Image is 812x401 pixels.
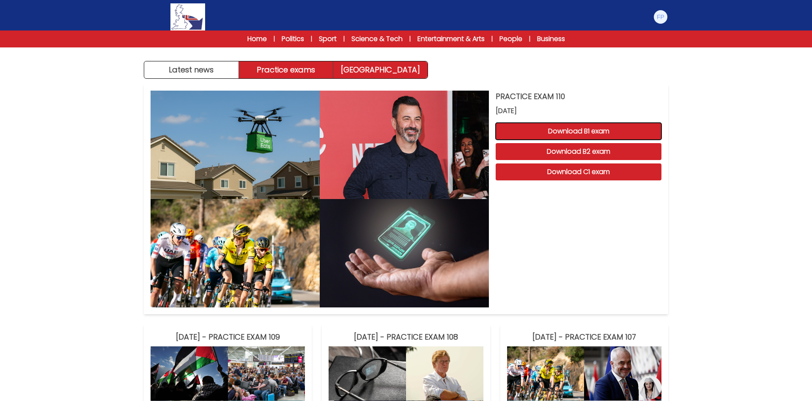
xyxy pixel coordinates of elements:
span: | [491,35,493,43]
span: | [311,35,312,43]
h3: [DATE] - PRACTICE EXAM 109 [151,331,305,343]
span: | [274,35,275,43]
span: | [409,35,411,43]
img: PRACTICE EXAM 109 [228,346,305,401]
h3: [DATE] - PRACTICE EXAM 107 [507,331,661,343]
img: PRACTICE EXAM 109 [151,346,228,401]
button: Practice exams [239,61,334,78]
a: Sport [319,34,337,44]
h3: [DATE] - PRACTICE EXAM 108 [329,331,483,343]
a: [GEOGRAPHIC_DATA] [333,61,428,78]
span: | [343,35,345,43]
img: PRACTICE EXAM 107 [584,346,661,401]
img: PRACTICE EXAM 108 [406,346,483,401]
a: Logo [144,3,232,30]
a: Science & Tech [351,34,403,44]
h3: PRACTICE EXAM 110 [496,91,661,102]
button: Download C1 exam [496,163,661,180]
a: Entertainment & Arts [417,34,485,44]
button: Download B1 exam [496,123,661,140]
button: Latest news [144,61,239,78]
a: Business [537,34,565,44]
img: Logo [170,3,205,30]
img: Frank Puca [654,10,667,24]
a: People [499,34,522,44]
a: Politics [282,34,304,44]
button: Download B2 exam [496,143,661,160]
img: PRACTICE EXAM 110 [151,199,320,307]
a: Home [247,34,267,44]
img: PRACTICE EXAM 110 [320,91,489,199]
img: PRACTICE EXAM 110 [320,199,489,307]
img: PRACTICE EXAM 108 [329,346,406,401]
span: | [529,35,530,43]
img: PRACTICE EXAM 107 [507,346,584,401]
span: [DATE] [496,106,661,116]
img: PRACTICE EXAM 110 [151,91,320,199]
